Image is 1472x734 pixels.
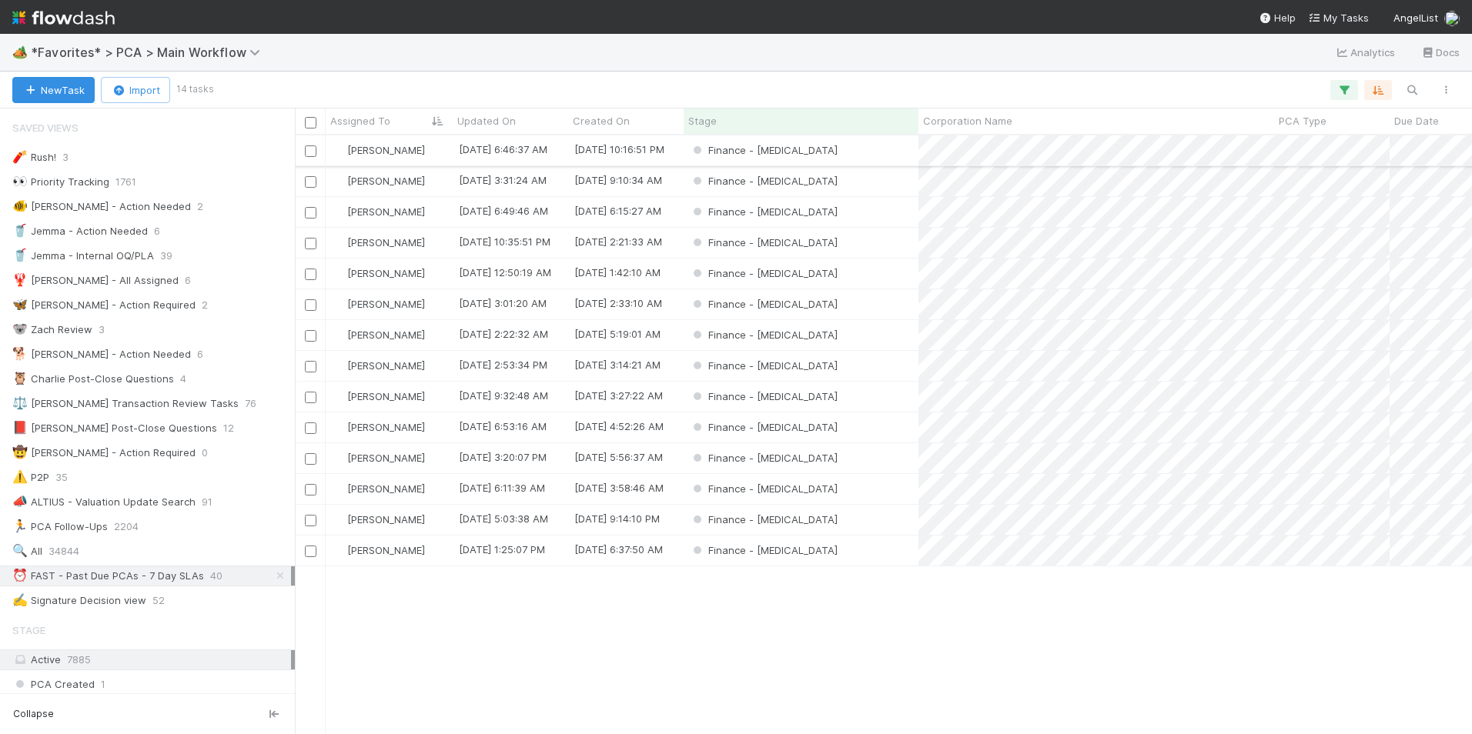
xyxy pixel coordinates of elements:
[99,320,105,339] span: 3
[223,419,234,438] span: 12
[305,238,316,249] input: Toggle Row Selected
[332,235,425,250] div: [PERSON_NAME]
[185,271,191,290] span: 6
[12,650,291,669] div: Active
[459,265,551,280] div: [DATE] 12:50:19 AM
[12,345,191,364] div: [PERSON_NAME] - Action Needed
[12,569,28,582] span: ⏰
[690,544,838,556] span: Finance - [MEDICAL_DATA]
[305,361,316,372] input: Toggle Row Selected
[690,235,838,250] div: Finance - [MEDICAL_DATA]
[12,224,28,237] span: 🥤
[12,675,95,694] span: PCA Created
[574,542,663,557] div: [DATE] 6:37:50 AM
[347,359,425,372] span: [PERSON_NAME]
[305,484,316,495] input: Toggle Row Selected
[12,347,28,360] span: 🐕
[49,542,79,561] span: 34844
[333,482,345,495] img: avatar_487f705b-1efa-4920-8de6-14528bcda38c.png
[333,421,345,433] img: avatar_487f705b-1efa-4920-8de6-14528bcda38c.png
[574,142,664,157] div: [DATE] 10:16:51 PM
[12,199,28,212] span: 🐠
[332,512,425,527] div: [PERSON_NAME]
[305,176,316,188] input: Toggle Row Selected
[347,452,425,464] span: [PERSON_NAME]
[154,222,160,241] span: 6
[690,327,838,342] div: Finance - [MEDICAL_DATA]
[12,615,45,646] span: Stage
[574,326,661,342] div: [DATE] 5:19:01 AM
[1444,11,1460,26] img: avatar_487f705b-1efa-4920-8de6-14528bcda38c.png
[12,517,108,536] div: PCA Follow-Ups
[332,542,425,558] div: [PERSON_NAME]
[305,299,316,311] input: Toggle Row Selected
[333,452,345,464] img: avatar_487f705b-1efa-4920-8de6-14528bcda38c.png
[12,492,196,512] div: ALTIUS - Valuation Update Search
[1308,12,1369,24] span: My Tasks
[332,265,425,281] div: [PERSON_NAME]
[305,515,316,526] input: Toggle Row Selected
[12,443,196,462] div: [PERSON_NAME] - Action Required
[332,450,425,465] div: [PERSON_NAME]
[333,236,345,249] img: avatar_487f705b-1efa-4920-8de6-14528bcda38c.png
[459,449,547,465] div: [DATE] 3:20:07 PM
[202,295,208,315] span: 2
[690,267,838,279] span: Finance - [MEDICAL_DATA]
[457,113,516,128] span: Updated On
[12,246,154,265] div: Jemma - Internal OQ/PLA
[690,419,838,435] div: Finance - [MEDICAL_DATA]
[330,113,390,128] span: Assigned To
[12,591,146,610] div: Signature Decision view
[333,359,345,372] img: avatar_487f705b-1efa-4920-8de6-14528bcda38c.png
[347,267,425,279] span: [PERSON_NAME]
[459,295,547,311] div: [DATE] 3:01:20 AM
[690,513,838,525] span: Finance - [MEDICAL_DATA]
[690,421,838,433] span: Finance - [MEDICAL_DATA]
[305,145,316,157] input: Toggle Row Selected
[690,452,838,464] span: Finance - [MEDICAL_DATA]
[690,389,838,404] div: Finance - [MEDICAL_DATA]
[12,5,115,31] img: logo-inverted-e16ddd16eac7371096b0.svg
[574,511,660,526] div: [DATE] 9:14:10 PM
[305,453,316,465] input: Toggle Row Selected
[305,207,316,219] input: Toggle Row Selected
[12,322,28,335] span: 🐨
[305,330,316,342] input: Toggle Row Selected
[1259,10,1296,25] div: Help
[690,173,838,189] div: Finance - [MEDICAL_DATA]
[12,148,56,167] div: Rush!
[459,480,545,495] div: [DATE] 6:11:39 AM
[690,298,838,310] span: Finance - [MEDICAL_DATA]
[690,144,838,156] span: Finance - [MEDICAL_DATA]
[690,296,838,312] div: Finance - [MEDICAL_DATA]
[305,117,316,128] input: Toggle All Rows Selected
[459,419,547,434] div: [DATE] 6:53:16 AM
[12,593,28,606] span: ✍️
[12,298,28,311] span: 🦋
[574,480,664,495] div: [DATE] 3:58:46 AM
[12,495,28,508] span: 📣
[690,481,838,496] div: Finance - [MEDICAL_DATA]
[202,443,208,462] span: 0
[55,468,68,487] span: 35
[459,357,547,372] div: [DATE] 2:53:34 PM
[12,394,239,413] div: [PERSON_NAME] Transaction Review Tasks
[12,445,28,459] span: 🤠
[690,205,838,218] span: Finance - [MEDICAL_DATA]
[347,513,425,525] span: [PERSON_NAME]
[333,175,345,187] img: avatar_487f705b-1efa-4920-8de6-14528bcda38c.png
[12,172,109,192] div: Priority Tracking
[347,144,425,156] span: [PERSON_NAME]
[101,77,170,103] button: Import
[690,329,838,341] span: Finance - [MEDICAL_DATA]
[574,172,662,188] div: [DATE] 9:10:34 AM
[305,545,316,557] input: Toggle Row Selected
[333,144,345,156] img: avatar_487f705b-1efa-4920-8de6-14528bcda38c.png
[305,269,316,280] input: Toggle Row Selected
[12,77,95,103] button: NewTask
[12,222,148,241] div: Jemma - Action Needed
[12,273,28,286] span: 🦞
[690,482,838,495] span: Finance - [MEDICAL_DATA]
[333,390,345,402] img: avatar_487f705b-1efa-4920-8de6-14528bcda38c.png
[12,150,28,163] span: 🧨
